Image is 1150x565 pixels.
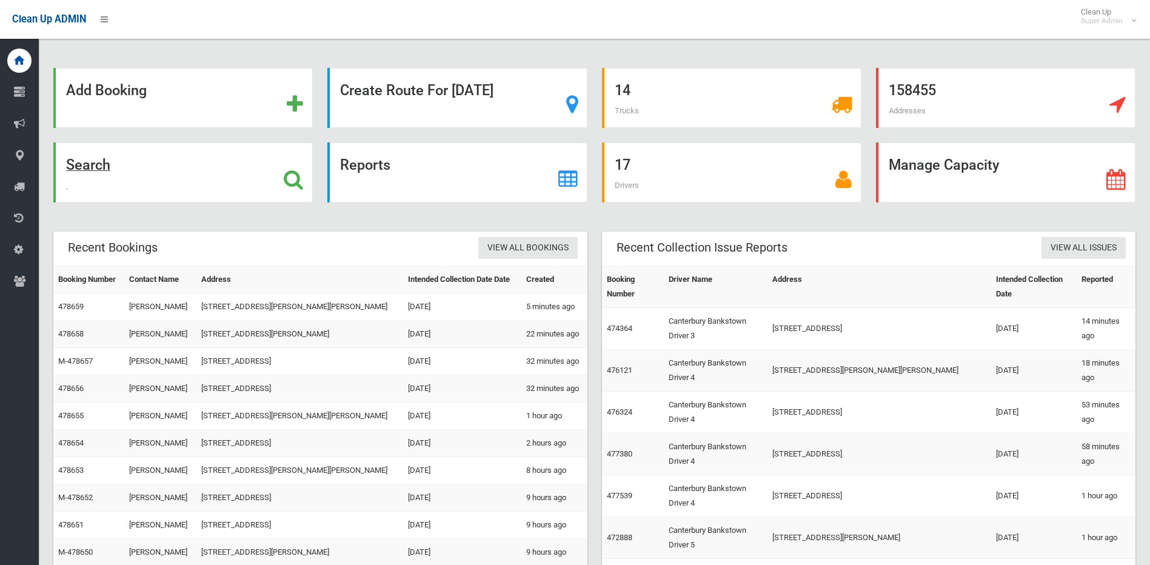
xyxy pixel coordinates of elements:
[124,375,196,403] td: [PERSON_NAME]
[124,430,196,457] td: [PERSON_NAME]
[521,375,587,403] td: 32 minutes ago
[876,142,1135,202] a: Manage Capacity
[767,475,991,517] td: [STREET_ADDRESS]
[403,321,521,348] td: [DATE]
[664,433,767,475] td: Canterbury Bankstown Driver 4
[602,68,861,128] a: 14 Trucks
[1041,237,1126,259] a: View All Issues
[58,302,84,311] a: 478659
[767,392,991,433] td: [STREET_ADDRESS]
[124,266,196,293] th: Contact Name
[327,142,587,202] a: Reports
[521,457,587,484] td: 8 hours ago
[124,484,196,512] td: [PERSON_NAME]
[615,106,639,115] span: Trucks
[521,293,587,321] td: 5 minutes ago
[767,517,991,559] td: [STREET_ADDRESS][PERSON_NAME]
[991,350,1077,392] td: [DATE]
[991,475,1077,517] td: [DATE]
[521,430,587,457] td: 2 hours ago
[1077,266,1135,308] th: Reported
[607,533,632,542] a: 472888
[66,156,110,173] strong: Search
[1077,475,1135,517] td: 1 hour ago
[991,433,1077,475] td: [DATE]
[1077,308,1135,350] td: 14 minutes ago
[521,512,587,539] td: 9 hours ago
[602,266,664,308] th: Booking Number
[124,321,196,348] td: [PERSON_NAME]
[991,517,1077,559] td: [DATE]
[196,266,403,293] th: Address
[607,366,632,375] a: 476121
[607,449,632,458] a: 477380
[124,348,196,375] td: [PERSON_NAME]
[53,142,313,202] a: Search
[991,266,1077,308] th: Intended Collection Date
[664,308,767,350] td: Canterbury Bankstown Driver 3
[58,493,93,502] a: M-478652
[58,466,84,475] a: 478653
[196,484,403,512] td: [STREET_ADDRESS]
[403,403,521,430] td: [DATE]
[767,433,991,475] td: [STREET_ADDRESS]
[664,350,767,392] td: Canterbury Bankstown Driver 4
[403,484,521,512] td: [DATE]
[58,438,84,447] a: 478654
[403,430,521,457] td: [DATE]
[889,82,936,99] strong: 158455
[889,106,926,115] span: Addresses
[1077,517,1135,559] td: 1 hour ago
[607,407,632,416] a: 476324
[124,457,196,484] td: [PERSON_NAME]
[615,82,630,99] strong: 14
[521,403,587,430] td: 1 hour ago
[124,403,196,430] td: [PERSON_NAME]
[53,266,124,293] th: Booking Number
[767,308,991,350] td: [STREET_ADDRESS]
[196,512,403,539] td: [STREET_ADDRESS]
[58,329,84,338] a: 478658
[403,457,521,484] td: [DATE]
[53,236,172,259] header: Recent Bookings
[521,266,587,293] th: Created
[664,266,767,308] th: Driver Name
[521,484,587,512] td: 9 hours ago
[403,375,521,403] td: [DATE]
[340,156,390,173] strong: Reports
[196,457,403,484] td: [STREET_ADDRESS][PERSON_NAME][PERSON_NAME]
[767,350,991,392] td: [STREET_ADDRESS][PERSON_NAME][PERSON_NAME]
[403,293,521,321] td: [DATE]
[664,475,767,517] td: Canterbury Bankstown Driver 4
[478,237,578,259] a: View All Bookings
[991,308,1077,350] td: [DATE]
[58,356,93,366] a: M-478657
[58,411,84,420] a: 478655
[340,82,493,99] strong: Create Route For [DATE]
[403,512,521,539] td: [DATE]
[196,403,403,430] td: [STREET_ADDRESS][PERSON_NAME][PERSON_NAME]
[615,181,639,190] span: Drivers
[196,348,403,375] td: [STREET_ADDRESS]
[58,520,84,529] a: 478651
[991,392,1077,433] td: [DATE]
[602,142,861,202] a: 17 Drivers
[196,430,403,457] td: [STREET_ADDRESS]
[521,348,587,375] td: 32 minutes ago
[607,324,632,333] a: 474364
[615,156,630,173] strong: 17
[196,375,403,403] td: [STREET_ADDRESS]
[196,293,403,321] td: [STREET_ADDRESS][PERSON_NAME][PERSON_NAME]
[327,68,587,128] a: Create Route For [DATE]
[521,321,587,348] td: 22 minutes ago
[403,266,521,293] th: Intended Collection Date Date
[889,156,999,173] strong: Manage Capacity
[58,384,84,393] a: 478656
[196,321,403,348] td: [STREET_ADDRESS][PERSON_NAME]
[1075,7,1135,25] span: Clean Up
[876,68,1135,128] a: 158455 Addresses
[124,512,196,539] td: [PERSON_NAME]
[1077,433,1135,475] td: 58 minutes ago
[767,266,991,308] th: Address
[66,82,147,99] strong: Add Booking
